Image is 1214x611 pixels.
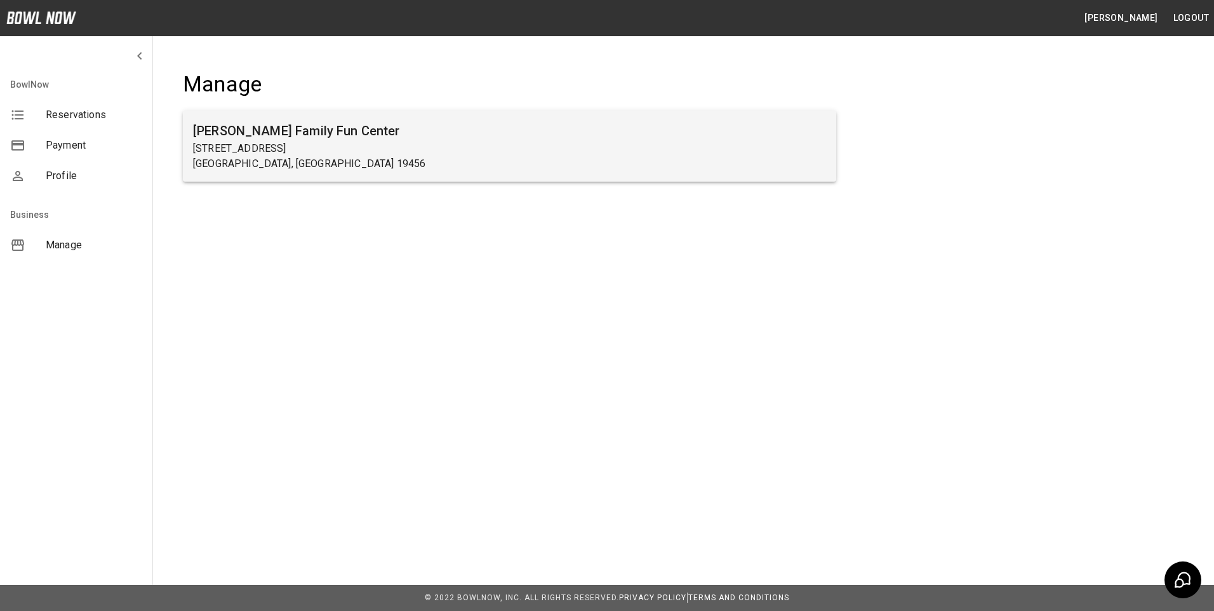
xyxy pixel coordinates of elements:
[6,11,76,24] img: logo
[193,121,826,141] h6: [PERSON_NAME] Family Fun Center
[46,238,142,253] span: Manage
[46,138,142,153] span: Payment
[688,593,789,602] a: Terms and Conditions
[183,71,836,98] h4: Manage
[1168,6,1214,30] button: Logout
[193,156,826,171] p: [GEOGRAPHIC_DATA], [GEOGRAPHIC_DATA] 19456
[46,168,142,184] span: Profile
[193,141,826,156] p: [STREET_ADDRESS]
[46,107,142,123] span: Reservations
[425,593,619,602] span: © 2022 BowlNow, Inc. All Rights Reserved.
[1079,6,1163,30] button: [PERSON_NAME]
[619,593,686,602] a: Privacy Policy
